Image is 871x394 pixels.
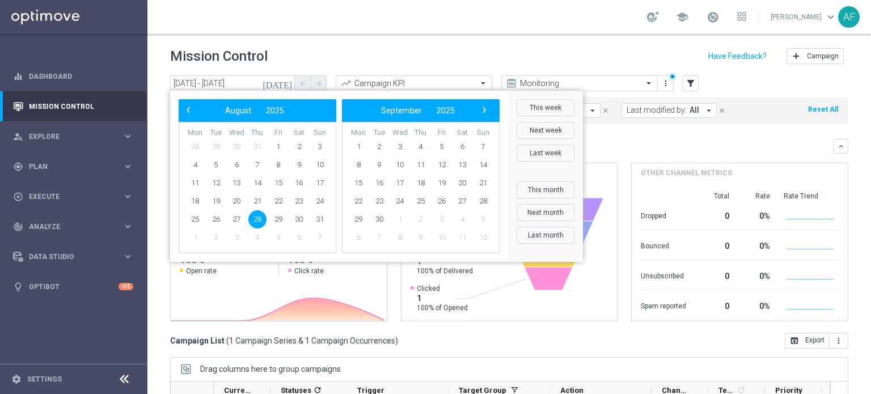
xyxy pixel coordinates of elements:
[807,103,839,116] button: Reset All
[186,138,204,156] span: 28
[269,138,287,156] span: 1
[29,61,133,91] a: Dashboard
[248,174,267,192] span: 14
[207,228,225,247] span: 2
[29,223,122,230] span: Analyze
[474,156,492,174] span: 14
[299,79,307,87] i: arrow_back
[601,104,611,117] button: close
[261,75,295,92] button: [DATE]
[248,228,267,247] span: 4
[248,138,267,156] span: 31
[170,75,295,91] input: Select date range
[370,156,388,174] span: 9
[349,156,367,174] span: 8
[370,228,388,247] span: 7
[13,272,133,302] div: Optibot
[474,174,492,192] span: 21
[12,72,134,81] div: equalizer Dashboard
[417,284,468,293] span: Clicked
[784,192,839,201] div: Rate Trend
[412,156,430,174] span: 11
[391,192,409,210] span: 24
[391,228,409,247] span: 8
[501,75,658,91] ng-select: Monitoring
[370,138,388,156] span: 2
[269,228,287,247] span: 5
[186,156,204,174] span: 4
[119,283,133,290] div: +10
[206,128,227,138] th: weekday
[785,333,830,349] button: open_in_browser Export
[349,138,367,156] span: 1
[311,75,327,91] button: arrow_forward
[13,132,23,142] i: person_search
[661,79,670,88] i: more_vert
[704,105,714,116] i: arrow_drop_down
[517,181,574,198] button: This month
[29,91,133,121] a: Mission Control
[12,222,134,231] button: track_changes Analyze keyboard_arrow_right
[226,128,247,138] th: weekday
[708,52,767,60] input: Have Feedback?
[11,374,22,384] i: settings
[412,210,430,228] span: 2
[792,52,801,61] i: add
[181,103,196,117] span: ‹
[517,145,574,162] button: Last week
[13,252,122,262] div: Data Studio
[453,138,471,156] span: 6
[122,191,133,202] i: keyboard_arrow_right
[13,222,122,232] div: Analyze
[13,162,23,172] i: gps_fixed
[12,102,134,111] button: Mission Control
[227,192,246,210] span: 20
[785,336,848,345] multiple-options-button: Export to CSV
[700,296,729,314] div: 0
[290,174,308,192] span: 16
[122,131,133,142] i: keyboard_arrow_right
[181,103,196,118] button: ‹
[12,132,134,141] button: person_search Explore keyboard_arrow_right
[207,138,225,156] span: 29
[170,48,268,65] h1: Mission Control
[207,156,225,174] span: 5
[269,210,287,228] span: 29
[453,228,471,247] span: 11
[433,138,451,156] span: 5
[12,162,134,171] div: gps_fixed Plan keyboard_arrow_right
[391,156,409,174] span: 10
[266,106,284,115] span: 2025
[429,103,462,118] button: 2025
[29,272,119,302] a: Optibot
[200,365,341,374] div: Row Groups
[13,132,122,142] div: Explore
[431,128,452,138] th: weekday
[122,251,133,262] i: keyboard_arrow_right
[718,107,726,115] i: close
[517,99,574,116] button: This week
[641,206,686,224] div: Dropped
[433,156,451,174] span: 12
[269,192,287,210] span: 22
[345,103,491,118] bs-datepicker-navigation-view: ​ ​ ​
[517,204,574,221] button: Next month
[627,105,687,115] span: Last modified by:
[186,192,204,210] span: 18
[29,133,122,140] span: Explore
[370,174,388,192] span: 16
[309,128,330,138] th: weekday
[743,296,770,314] div: 0%
[834,139,848,154] button: keyboard_arrow_down
[290,138,308,156] span: 2
[391,210,409,228] span: 1
[349,192,367,210] span: 22
[506,78,517,89] i: preview
[12,282,134,291] button: lightbulb Optibot +10
[290,156,308,174] span: 9
[12,192,134,201] div: play_circle_outline Execute keyboard_arrow_right
[227,210,246,228] span: 27
[207,192,225,210] span: 19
